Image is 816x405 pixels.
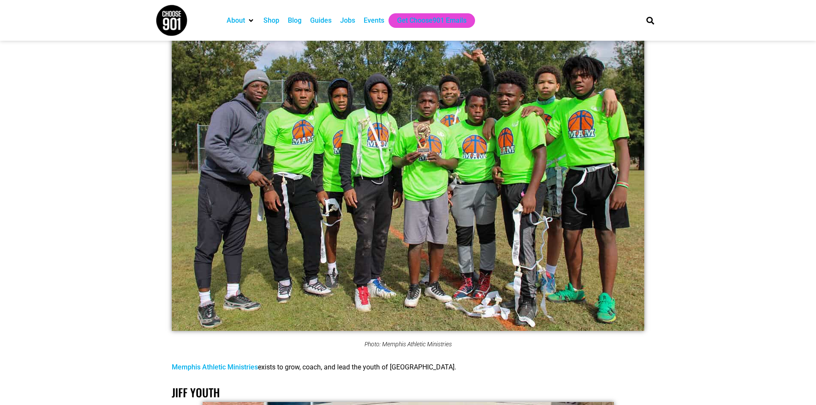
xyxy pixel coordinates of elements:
[172,341,644,348] figcaption: Photo: Memphis Athletic Ministries
[643,13,657,27] div: Search
[340,15,355,26] a: Jobs
[227,15,245,26] a: About
[310,15,332,26] a: Guides
[397,15,466,26] a: Get Choose901 Emails
[288,15,302,26] a: Blog
[172,16,644,331] img: Memphis Athletic Ministries lacrosse players posing for a picture.
[172,362,644,372] p: exists to grow, coach, and lead the youth of [GEOGRAPHIC_DATA].
[364,15,384,26] a: Events
[222,13,632,28] nav: Main nav
[222,13,259,28] div: About
[172,363,258,371] a: Memphis Athletic Ministries
[172,384,220,401] a: JIFF Youth
[263,15,279,26] a: Shop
